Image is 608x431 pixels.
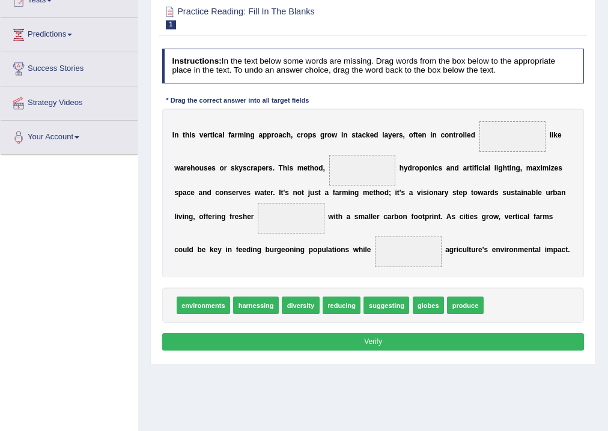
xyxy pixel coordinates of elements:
b: h [503,164,507,172]
b: c [214,131,219,139]
b: t [264,188,267,197]
b: l [174,212,176,221]
b: , [520,164,522,172]
b: o [274,131,278,139]
b: s [401,188,406,197]
b: r [442,188,445,197]
b: a [231,131,235,139]
b: a [324,188,329,197]
b: e [303,164,308,172]
b: a [335,188,339,197]
b: Instructions: [172,56,221,65]
b: s [269,164,273,172]
b: n [174,131,178,139]
b: . [273,188,275,197]
b: r [391,212,394,221]
b: e [555,164,559,172]
b: o [445,131,449,139]
b: a [199,188,203,197]
b: i [540,164,542,172]
b: h [185,131,189,139]
b: i [189,131,191,139]
b: i [549,164,550,172]
b: l [465,131,467,139]
b: t [457,188,459,197]
b: n [449,131,453,139]
b: e [247,212,251,221]
b: t [183,131,185,139]
b: c [440,131,445,139]
b: o [327,131,332,139]
b: u [310,188,314,197]
b: t [471,188,473,197]
b: s [423,188,427,197]
b: o [314,164,318,172]
b: o [220,164,224,172]
b: s [211,164,216,172]
b: o [380,188,384,197]
b: m [526,164,533,172]
b: c [187,188,191,197]
b: e [262,164,266,172]
b: t [318,188,321,197]
b: c [478,164,482,172]
b: r [266,164,269,172]
b: e [235,212,239,221]
b: I [172,131,174,139]
b: h [338,212,342,221]
b: o [219,188,223,197]
b: w [255,188,260,197]
b: c [282,131,287,139]
b: p [463,188,467,197]
button: Verify [162,333,585,351]
b: t [416,131,418,139]
b: a [484,188,488,197]
b: g [189,212,193,221]
b: r [550,188,553,197]
b: o [418,212,422,221]
b: v [417,188,421,197]
b: i [552,131,553,139]
b: r [301,131,304,139]
b: e [459,188,463,197]
b: r [232,212,235,221]
b: f [411,212,413,221]
b: t [373,188,375,197]
b: y [445,188,449,197]
b: k [235,164,239,172]
b: n [561,188,565,197]
span: Drop target [329,155,396,185]
b: T [279,164,283,172]
b: e [467,131,471,139]
a: Strategy Videos [1,86,138,116]
b: a [446,164,451,172]
b: d [207,188,211,197]
b: m [543,164,549,172]
b: t [281,188,284,197]
b: f [228,131,231,139]
b: e [232,188,236,197]
b: p [308,131,312,139]
b: s [558,164,562,172]
b: g [515,164,520,172]
b: j [308,188,310,197]
b: t [422,212,425,221]
b: c [434,164,439,172]
b: o [297,188,302,197]
b: n [202,188,207,197]
b: f [333,188,335,197]
b: t [515,188,517,197]
b: s [228,188,232,197]
b: c [297,131,301,139]
b: n [184,212,189,221]
b: i [215,212,217,221]
b: i [182,212,184,221]
b: a [278,131,282,139]
b: c [362,131,366,139]
b: t [397,188,400,197]
b: p [263,131,267,139]
b: e [370,131,374,139]
b: i [482,164,484,172]
b: n [293,188,297,197]
b: n [422,131,426,139]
